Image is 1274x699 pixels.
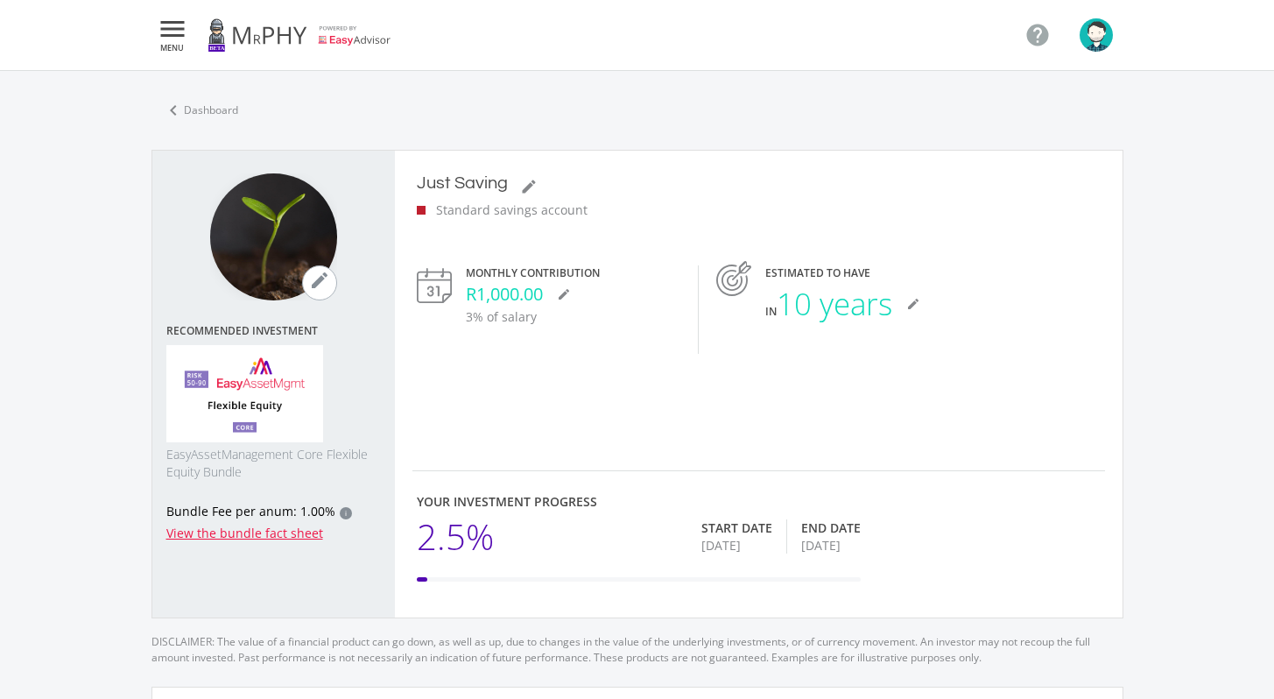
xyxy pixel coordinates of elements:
div: End Date [801,519,861,537]
span: in [765,304,777,319]
span: MENU [157,44,188,52]
div: Standard savings account [417,201,588,219]
button: mode_edit [302,265,337,300]
div: Start Date [701,519,772,537]
a: View the bundle fact sheet [166,525,323,541]
i: mode_edit [906,297,920,311]
img: avatar.png [1080,18,1113,52]
img: calendar-icon.svg [417,268,452,303]
div: R1,000.00 [466,281,680,307]
button: mode_edit [899,291,927,317]
a: chevron_leftDashboard [151,92,250,129]
img: EMPBundle_CEquity.png [166,345,324,443]
p: DISCLAIMER: The value of a financial product can go down, as well as up, due to changes in the va... [151,618,1123,666]
i:  [1024,22,1051,48]
div: 2.5% [417,511,494,563]
button: mode_edit [550,281,578,307]
i: mode_edit [557,287,571,301]
i:  [157,18,188,39]
p: Just Saving [417,173,508,194]
div: Your Investment Progress [417,492,861,511]
div: 10 years [765,281,892,327]
a:  [1017,15,1058,55]
i: mode_edit [309,270,330,291]
div: [DATE] [701,537,772,554]
span: Recommended Investment [166,325,381,337]
img: target-icon.svg [716,261,751,296]
div: i [340,507,352,519]
div: ESTIMATED TO HAVE [765,265,1101,281]
i: mode_edit [520,178,538,195]
span: EasyAssetManagement Core Flexible Equity Bundle [166,446,381,481]
div: Bundle Fee per anum: 1.00% [166,502,381,524]
div: [DATE] [801,537,861,554]
i: chevron_left [163,100,184,121]
button:  MENU [151,18,194,53]
div: Monthly Contribution [466,265,680,281]
p: 3% of salary [466,307,680,326]
button: mode_edit [515,173,543,200]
